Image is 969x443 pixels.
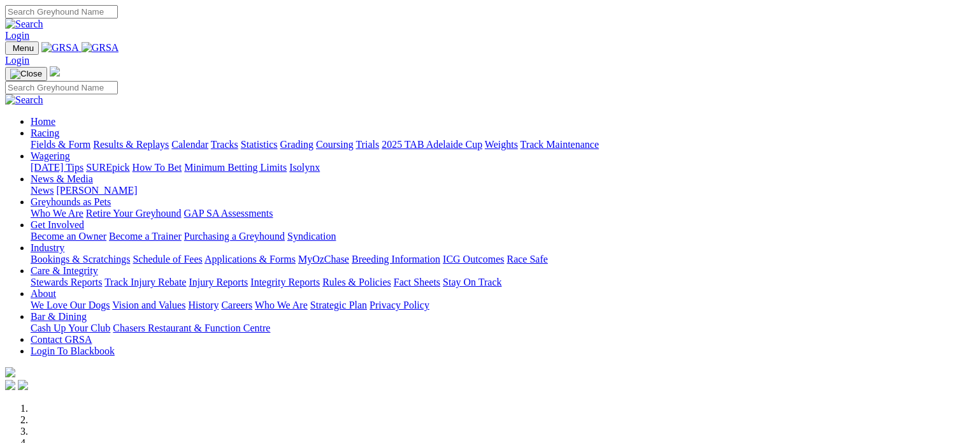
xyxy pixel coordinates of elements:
a: Fact Sheets [394,277,440,287]
a: Contact GRSA [31,334,92,345]
a: Login To Blackbook [31,345,115,356]
img: Search [5,94,43,106]
a: [DATE] Tips [31,162,83,173]
a: Integrity Reports [250,277,320,287]
a: Statistics [241,139,278,150]
a: How To Bet [133,162,182,173]
img: facebook.svg [5,380,15,390]
a: Careers [221,300,252,310]
a: Results & Replays [93,139,169,150]
a: Bar & Dining [31,311,87,322]
a: GAP SA Assessments [184,208,273,219]
button: Toggle navigation [5,67,47,81]
input: Search [5,81,118,94]
img: twitter.svg [18,380,28,390]
a: Vision and Values [112,300,185,310]
a: Rules & Policies [322,277,391,287]
img: Close [10,69,42,79]
div: About [31,300,964,311]
div: Racing [31,139,964,150]
a: 2025 TAB Adelaide Cup [382,139,482,150]
a: Care & Integrity [31,265,98,276]
a: Trials [355,139,379,150]
a: [PERSON_NAME] [56,185,137,196]
a: Login [5,30,29,41]
div: Get Involved [31,231,964,242]
a: Greyhounds as Pets [31,196,111,207]
img: logo-grsa-white.png [5,367,15,377]
a: Coursing [316,139,354,150]
a: Stay On Track [443,277,501,287]
a: History [188,300,219,310]
a: News & Media [31,173,93,184]
a: About [31,288,56,299]
div: News & Media [31,185,964,196]
a: Stewards Reports [31,277,102,287]
a: Become an Owner [31,231,106,242]
a: Race Safe [506,254,547,265]
a: Bookings & Scratchings [31,254,130,265]
a: Injury Reports [189,277,248,287]
a: Isolynx [289,162,320,173]
a: Retire Your Greyhound [86,208,182,219]
a: Applications & Forms [205,254,296,265]
a: Get Involved [31,219,84,230]
a: Tracks [211,139,238,150]
a: News [31,185,54,196]
div: Care & Integrity [31,277,964,288]
a: Privacy Policy [370,300,429,310]
a: Become a Trainer [109,231,182,242]
img: GRSA [41,42,79,54]
a: ICG Outcomes [443,254,504,265]
a: Who We Are [255,300,308,310]
img: Search [5,18,43,30]
a: Schedule of Fees [133,254,202,265]
a: Weights [485,139,518,150]
a: Minimum Betting Limits [184,162,287,173]
img: logo-grsa-white.png [50,66,60,76]
a: Home [31,116,55,127]
div: Wagering [31,162,964,173]
a: Track Injury Rebate [104,277,186,287]
button: Toggle navigation [5,41,39,55]
div: Industry [31,254,964,265]
a: Calendar [171,139,208,150]
a: Wagering [31,150,70,161]
a: MyOzChase [298,254,349,265]
a: Racing [31,127,59,138]
a: Strategic Plan [310,300,367,310]
a: Purchasing a Greyhound [184,231,285,242]
div: Greyhounds as Pets [31,208,964,219]
a: Grading [280,139,313,150]
img: GRSA [82,42,119,54]
a: Syndication [287,231,336,242]
a: Chasers Restaurant & Function Centre [113,323,270,333]
a: Breeding Information [352,254,440,265]
a: Who We Are [31,208,83,219]
div: Bar & Dining [31,323,964,334]
a: Fields & Form [31,139,90,150]
a: Login [5,55,29,66]
a: Cash Up Your Club [31,323,110,333]
a: We Love Our Dogs [31,300,110,310]
input: Search [5,5,118,18]
span: Menu [13,43,34,53]
a: Industry [31,242,64,253]
a: Track Maintenance [520,139,599,150]
a: SUREpick [86,162,129,173]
